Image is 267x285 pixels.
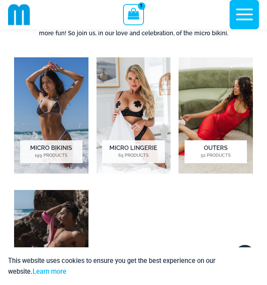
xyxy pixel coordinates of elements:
mark: 52 Products [185,152,247,159]
mark: 199 Products [20,152,82,159]
a: Visit product category Micro Lingerie [97,57,171,174]
p: This website uses cookies to ensure you get the best experience on our website. [8,255,219,277]
a: Visit product category Outers [179,57,253,174]
img: Micro Lingerie [97,57,171,174]
a: Visit product category Micro Bikinis [14,57,88,174]
mark: 65 Products [102,152,164,159]
a: View Shopping Cart, 1 items [123,4,144,25]
img: cropped mm emblem [8,4,30,26]
h2: Micro Lingerie [102,140,164,163]
h2: Micro Bikinis [20,140,82,163]
button: Accept [225,255,259,277]
a: Learn more [33,268,66,275]
img: Outers [179,57,253,174]
img: Micro Bikinis [14,57,88,174]
h2: Outers [185,140,247,163]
